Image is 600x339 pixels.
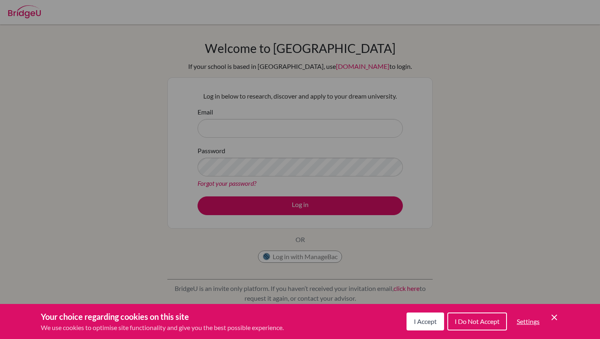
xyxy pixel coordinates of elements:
p: We use cookies to optimise site functionality and give you the best possible experience. [41,323,284,332]
button: I Do Not Accept [447,313,507,330]
h3: Your choice regarding cookies on this site [41,310,284,323]
button: I Accept [407,313,444,330]
button: Save and close [549,313,559,322]
span: I Accept [414,317,437,325]
span: Settings [517,317,540,325]
button: Settings [510,313,546,330]
span: I Do Not Accept [455,317,500,325]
